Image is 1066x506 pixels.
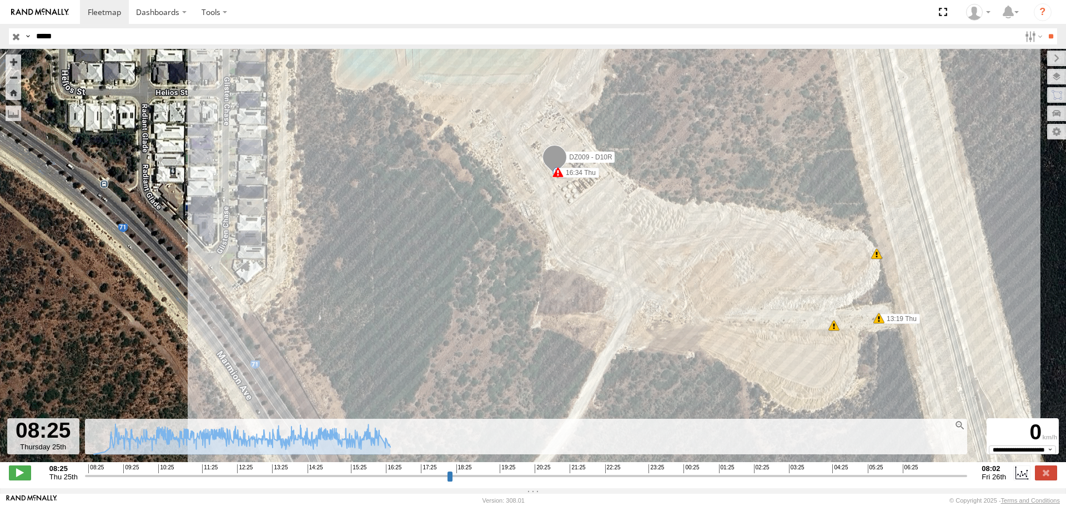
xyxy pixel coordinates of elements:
span: 09:25 [123,464,139,473]
strong: 08:25 [49,464,78,473]
span: 17:25 [421,464,436,473]
label: 13:19 Thu [879,314,920,324]
span: DZ009 - D10R [569,153,612,161]
span: 18:25 [456,464,472,473]
span: 08:25 [88,464,104,473]
div: 6 [828,320,839,331]
span: 10:25 [158,464,174,473]
span: 00:25 [683,464,699,473]
a: Visit our Website [6,495,57,506]
button: Zoom out [6,69,21,85]
span: 16:25 [386,464,401,473]
span: 05:25 [868,464,883,473]
span: Thu 25th Sep 2025 [49,473,78,481]
span: 13:25 [272,464,288,473]
span: 12:25 [237,464,253,473]
span: 01:25 [719,464,735,473]
div: Version: 308.01 [482,497,525,504]
span: 04:25 [832,464,848,473]
div: 9 [871,248,882,259]
div: 9 [556,167,567,178]
div: 0 [988,420,1057,445]
a: Terms and Conditions [1001,497,1060,504]
label: Measure [6,106,21,121]
button: Zoom in [6,54,21,69]
span: 03:25 [789,464,804,473]
div: Luke Walker [962,4,994,21]
span: 19:25 [500,464,515,473]
span: 21:25 [570,464,585,473]
span: 06:25 [903,464,918,473]
label: Close [1035,465,1057,480]
div: © Copyright 2025 - [949,497,1060,504]
img: rand-logo.svg [11,8,69,16]
i: ? [1034,3,1052,21]
span: 02:25 [754,464,770,473]
label: Map Settings [1047,124,1066,139]
span: 20:25 [535,464,550,473]
span: 22:25 [605,464,621,473]
span: 15:25 [351,464,366,473]
button: Zoom Home [6,85,21,100]
label: 16:34 Thu [558,168,599,178]
span: 23:25 [648,464,664,473]
label: Search Filter Options [1020,28,1044,44]
label: Search Query [23,28,32,44]
strong: 08:02 [982,464,1006,473]
span: 14:25 [308,464,323,473]
label: Play/Stop [9,465,31,480]
span: Fri 26th Sep 2025 [982,473,1006,481]
span: 11:25 [202,464,218,473]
